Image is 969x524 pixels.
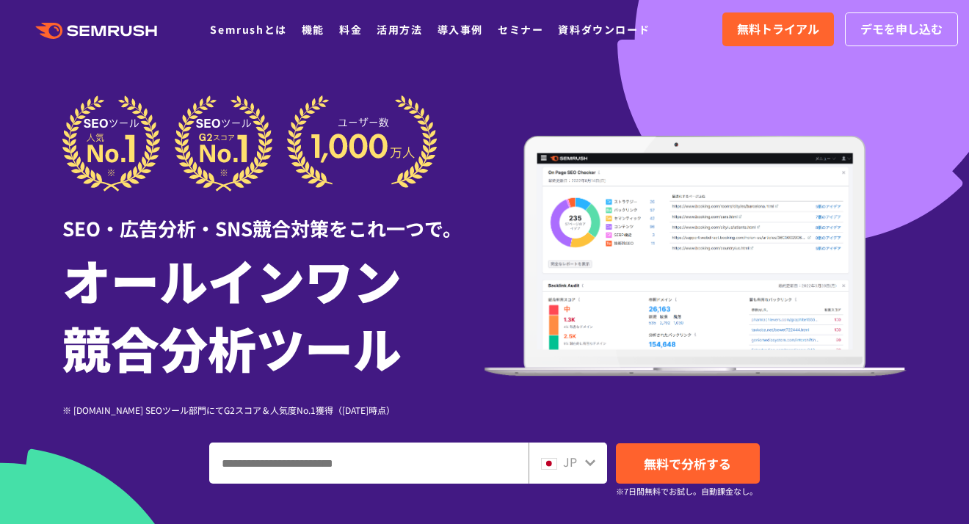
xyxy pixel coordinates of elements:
a: 導入事例 [438,22,483,37]
a: 無料で分析する [616,443,760,484]
span: デモを申し込む [860,20,943,39]
div: SEO・広告分析・SNS競合対策をこれ一つで。 [62,192,484,242]
span: JP [563,453,577,470]
div: ※ [DOMAIN_NAME] SEOツール部門にてG2スコア＆人気度No.1獲得（[DATE]時点） [62,403,484,417]
a: 活用方法 [377,22,422,37]
small: ※7日間無料でお試し。自動課金なし。 [616,484,758,498]
span: 無料トライアル [737,20,819,39]
a: 無料トライアル [722,12,834,46]
span: 無料で分析する [644,454,731,473]
a: 機能 [302,22,324,37]
h1: オールインワン 競合分析ツール [62,246,484,381]
a: 資料ダウンロード [558,22,650,37]
a: デモを申し込む [845,12,958,46]
input: ドメイン、キーワードまたはURLを入力してください [210,443,528,483]
a: 料金 [339,22,362,37]
a: セミナー [498,22,543,37]
a: Semrushとは [210,22,286,37]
